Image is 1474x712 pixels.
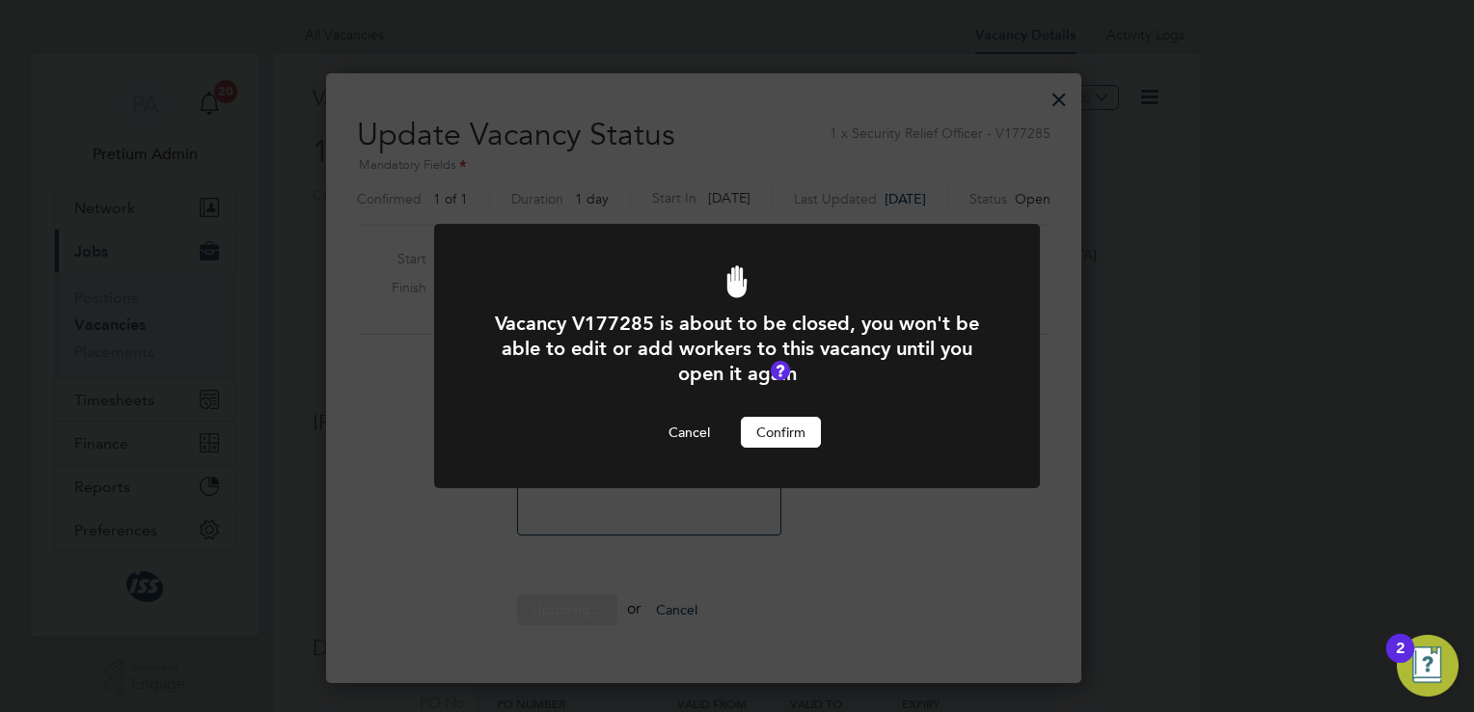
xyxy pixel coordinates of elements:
h1: Vacancy V177285 is about to be closed, you won't be able to edit or add workers to this vacancy u... [486,311,988,386]
button: Vacancy Status Definitions [771,361,790,380]
button: Open Resource Center, 2 new notifications [1397,635,1459,697]
button: Cancel [653,417,725,448]
div: 2 [1396,648,1405,673]
button: Confirm [741,417,821,448]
